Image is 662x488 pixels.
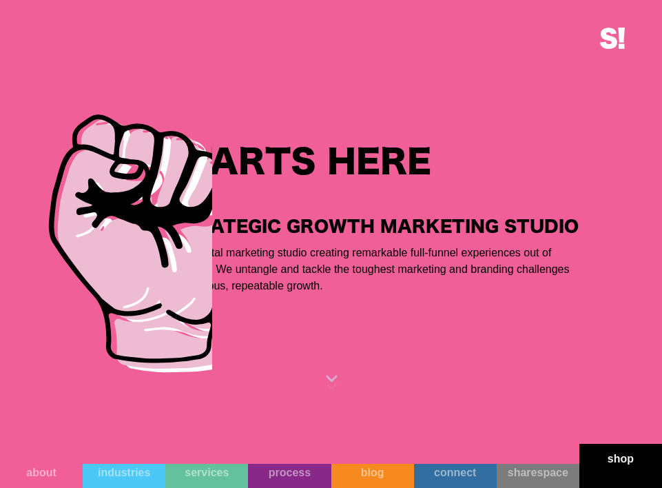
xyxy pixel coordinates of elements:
[600,28,625,49] img: This is an image of the white S! logo
[28,145,431,183] h2: It All STARTS HERE
[331,466,414,479] div: blog
[414,466,497,479] div: connect
[248,464,331,488] a: process
[28,245,579,294] p: is an agile, full-service digital marketing studio creating remarkable full-funnel experiences ou...
[28,94,270,394] img: This is an image of a FIst.
[497,466,579,479] div: sharespace
[579,444,662,488] a: shop
[165,464,248,488] a: services
[83,466,165,479] div: industries
[27,268,68,276] a: privacy policy
[414,464,497,488] a: connect
[248,466,331,479] div: process
[165,466,248,479] div: services
[579,452,662,465] div: shop
[497,464,579,488] a: sharespace
[83,464,165,488] a: industries
[28,218,634,238] h1: A Creative & Strategic Growth Marketing Studio
[331,464,414,488] a: blog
